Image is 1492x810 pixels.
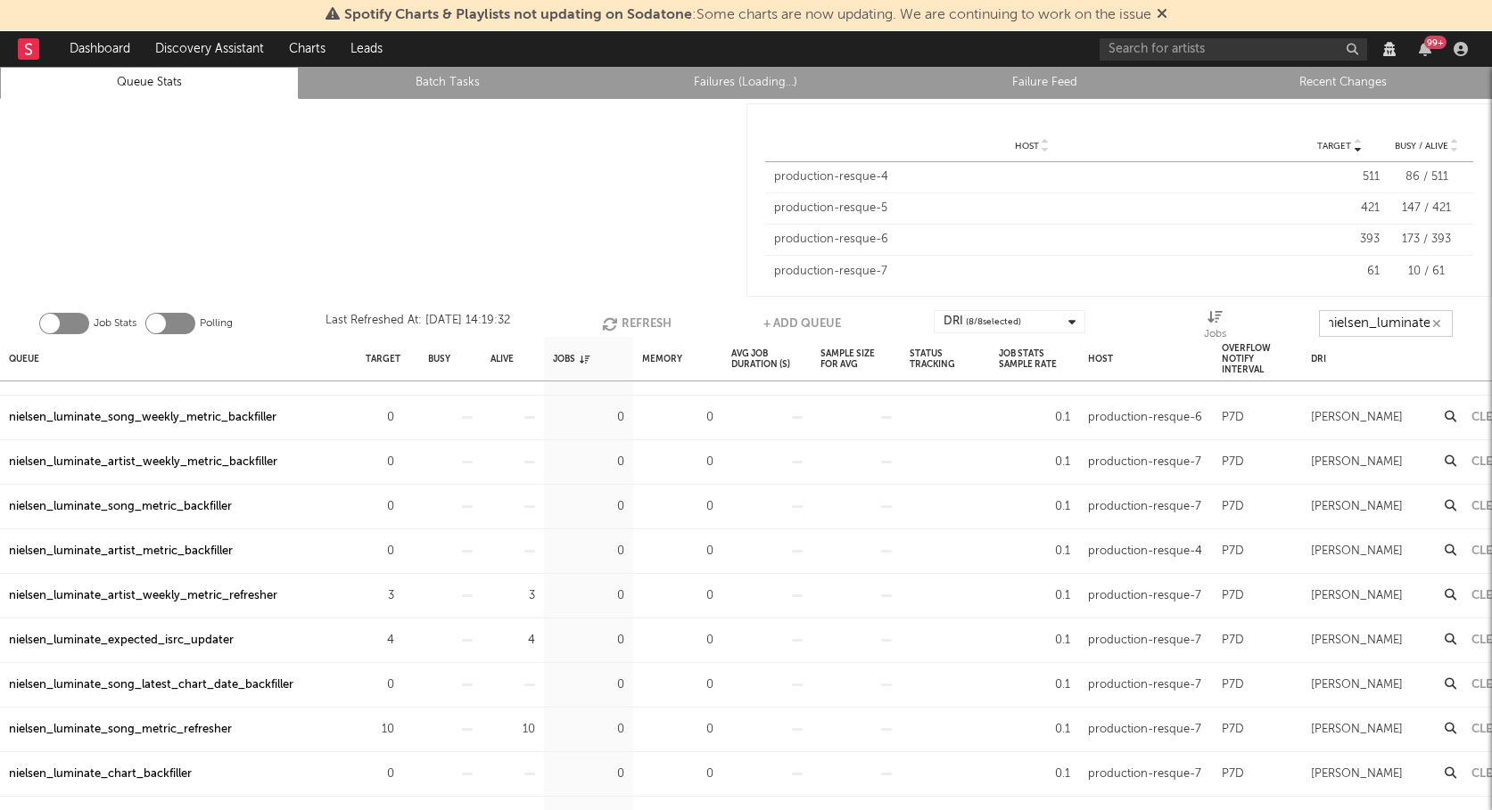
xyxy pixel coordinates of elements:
div: production-resque-4 [1088,541,1202,562]
div: P7D [1222,764,1244,785]
div: P7D [1222,719,1244,740]
div: 0 [553,675,624,696]
div: Avg Job Duration (s) [731,340,803,378]
div: 0 [642,585,713,607]
a: nielsen_luminate_song_weekly_metric_backfiller [9,407,276,429]
div: 0 [553,630,624,651]
a: nielsen_luminate_artist_metric_backfiller [9,541,233,562]
div: Alive [490,340,514,378]
div: 0 [642,630,713,651]
div: Overflow Notify Interval [1222,340,1293,378]
div: 0 [553,585,624,607]
a: Discovery Assistant [143,31,276,67]
label: Job Stats [94,313,136,334]
div: [PERSON_NAME] [1311,585,1403,607]
div: [PERSON_NAME] [1311,407,1403,429]
input: Search for artists [1100,38,1367,61]
div: 0 [642,496,713,518]
div: 3 [366,585,394,607]
a: Charts [276,31,338,67]
button: Refresh [602,310,672,337]
div: 0 [553,719,624,740]
div: 0.1 [999,541,1070,562]
div: 0 [366,452,394,473]
div: Status Tracking [910,340,981,378]
div: 393 [1299,231,1380,249]
div: [PERSON_NAME] [1311,541,1403,562]
div: Sample Size For Avg [820,340,892,378]
div: [PERSON_NAME] [1311,764,1403,785]
div: P7D [1222,585,1244,607]
div: 0 [366,496,394,518]
div: 421 [1299,200,1380,217]
div: 10 / 61 [1389,263,1464,281]
div: DRI [944,311,1021,332]
div: production-resque-7 [1088,764,1201,785]
div: 0 [366,764,394,785]
div: 3 [490,585,535,607]
div: 0.1 [999,496,1070,518]
div: 0 [642,541,713,562]
div: P7D [1222,630,1244,651]
div: Busy [428,340,450,378]
div: [PERSON_NAME] [1311,719,1403,740]
div: 173 / 393 [1389,231,1464,249]
span: Dismiss [1157,8,1167,22]
div: production-resque-6 [1088,407,1202,429]
div: 10 [366,719,394,740]
div: nielsen_luminate_artist_weekly_metric_refresher [9,585,277,607]
div: 0 [366,407,394,429]
div: 0.1 [999,675,1070,696]
a: nielsen_luminate_artist_weekly_metric_backfiller [9,452,277,473]
div: Target [366,340,400,378]
div: 511 [1299,168,1380,186]
span: : Some charts are now updating. We are continuing to work on the issue [344,8,1151,22]
button: 99+ [1419,42,1431,56]
div: 0 [553,452,624,473]
div: 0 [642,764,713,785]
div: 0 [553,496,624,518]
button: + Add Queue [763,310,841,337]
div: production-resque-7 [1088,675,1201,696]
span: Host [1015,141,1039,151]
a: Batch Tasks [309,72,588,94]
div: production-resque-7 [1088,719,1201,740]
div: [PERSON_NAME] [1311,452,1403,473]
a: nielsen_luminate_chart_backfiller [9,764,192,785]
div: 0 [642,407,713,429]
div: 0 [642,452,713,473]
div: P7D [1222,496,1244,518]
div: 0.1 [999,719,1070,740]
div: Queue [9,340,39,378]
div: Jobs [553,340,589,378]
div: 0 [366,675,394,696]
div: 0 [642,675,713,696]
div: 0.1 [999,630,1070,651]
div: production-resque-7 [1088,452,1201,473]
a: Recent Changes [1203,72,1482,94]
a: nielsen_luminate_expected_isrc_updater [9,630,234,651]
input: Search... [1319,310,1453,337]
div: 0.1 [999,407,1070,429]
div: Memory [642,340,682,378]
div: 0 [553,407,624,429]
a: nielsen_luminate_song_metric_backfiller [9,496,232,518]
a: Queue Stats [10,72,289,94]
div: Host [1088,340,1113,378]
div: production-resque-6 [774,231,1291,249]
a: nielsen_luminate_song_metric_refresher [9,719,232,740]
div: DRI [1311,340,1326,378]
div: [PERSON_NAME] [1311,675,1403,696]
div: Job Stats Sample Rate [999,340,1070,378]
div: production-resque-7 [1088,630,1201,651]
div: P7D [1222,541,1244,562]
div: P7D [1222,675,1244,696]
div: production-resque-7 [1088,585,1201,607]
div: Jobs [1204,310,1226,344]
